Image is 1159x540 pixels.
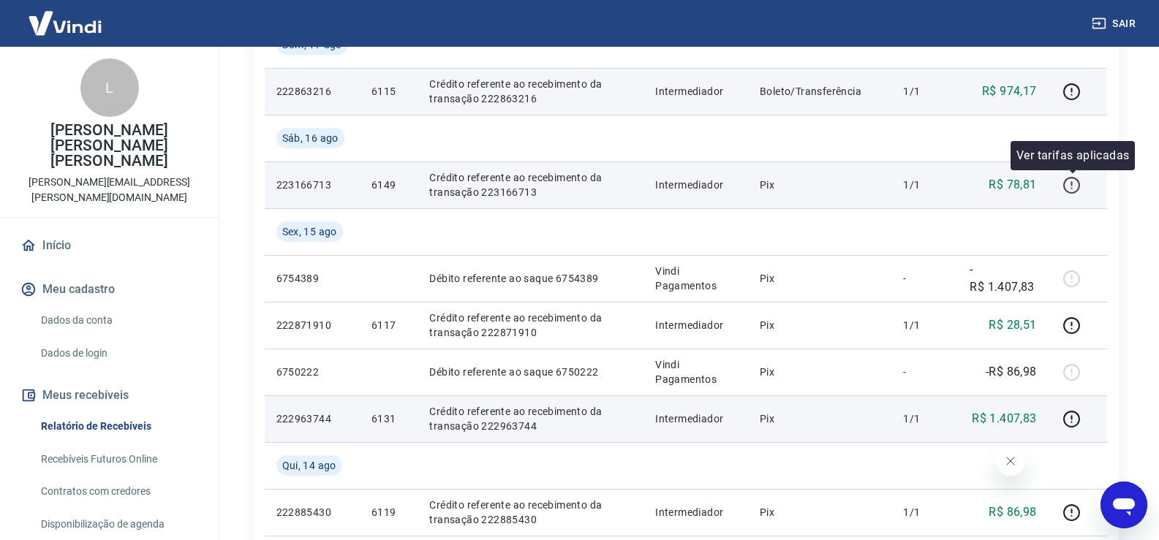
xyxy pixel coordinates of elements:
p: Pix [760,411,880,426]
p: - [903,271,946,286]
p: R$ 1.407,83 [972,410,1036,427]
p: Intermediador [655,505,736,520]
a: Recebíveis Futuros Online [35,444,201,474]
iframe: Botão para abrir a janela de mensagens [1101,482,1147,528]
p: 6119 [371,505,406,520]
p: 1/1 [903,178,946,192]
span: Sex, 15 ago [282,224,337,239]
a: Contratos com credores [35,476,201,506]
p: Crédito referente ao recebimento da transação 222863216 [429,77,632,106]
p: 6131 [371,411,406,426]
p: 222885430 [276,505,348,520]
p: Pix [760,271,880,286]
a: Dados da conta [35,305,201,335]
p: 222863216 [276,84,348,99]
p: 6754389 [276,271,348,286]
button: Sair [1089,10,1141,37]
p: 6149 [371,178,406,192]
p: Débito referente ao saque 6754389 [429,271,632,286]
p: Vindi Pagamentos [655,357,736,387]
p: R$ 86,98 [989,503,1036,521]
p: 6750222 [276,365,348,379]
a: Dados de login [35,338,201,368]
p: 1/1 [903,84,946,99]
p: Ver tarifas aplicadas [1016,147,1129,164]
p: Intermediador [655,411,736,426]
p: Vindi Pagamentos [655,264,736,293]
a: Início [18,229,201,262]
p: Pix [760,318,880,332]
p: Intermediador [655,178,736,192]
p: R$ 78,81 [989,176,1036,194]
p: 222871910 [276,318,348,332]
p: Intermediador [655,84,736,99]
iframe: Fechar mensagem [996,446,1025,476]
p: -R$ 1.407,83 [970,261,1036,296]
p: Crédito referente ao recebimento da transação 222885430 [429,498,632,527]
p: Pix [760,365,880,379]
p: Pix [760,178,880,192]
p: [PERSON_NAME] [PERSON_NAME] [PERSON_NAME] [12,123,207,169]
p: -R$ 86,98 [986,363,1037,381]
img: Vindi [18,1,113,45]
p: Débito referente ao saque 6750222 [429,365,632,379]
p: Intermediador [655,318,736,332]
p: Boleto/Transferência [760,84,880,99]
p: 1/1 [903,318,946,332]
p: 1/1 [903,505,946,520]
span: Olá! Precisa de ajuda? [9,10,123,22]
p: 6115 [371,84,406,99]
a: Disponibilização de agenda [35,509,201,539]
p: 222963744 [276,411,348,426]
button: Meu cadastro [18,273,201,305]
p: Pix [760,505,880,520]
p: [PERSON_NAME][EMAIL_ADDRESS][PERSON_NAME][DOMAIN_NAME] [12,175,207,205]
a: Relatório de Recebíveis [35,411,201,441]
p: R$ 28,51 [989,316,1036,334]
p: - [903,365,946,379]
p: 6117 [371,318,406,332]
button: Meus recebíveis [18,379,201,411]
div: L [80,58,139,117]
span: Sáb, 16 ago [282,131,339,145]
p: R$ 974,17 [982,83,1037,100]
p: 223166713 [276,178,348,192]
span: Qui, 14 ago [282,458,336,473]
p: Crédito referente ao recebimento da transação 223166713 [429,170,632,199]
p: Crédito referente ao recebimento da transação 222871910 [429,311,632,340]
p: 1/1 [903,411,946,426]
p: Crédito referente ao recebimento da transação 222963744 [429,404,632,433]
